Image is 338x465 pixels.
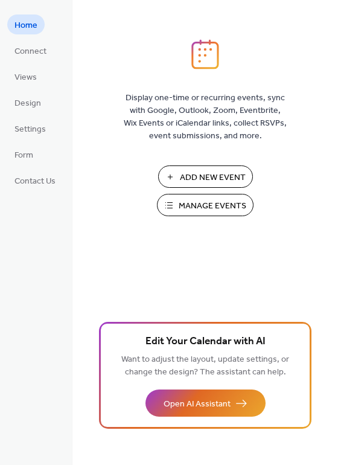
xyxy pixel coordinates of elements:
a: Form [7,144,40,164]
a: Settings [7,118,53,138]
a: Contact Us [7,170,63,190]
span: Manage Events [179,200,246,213]
span: Open AI Assistant [164,398,231,411]
a: Connect [7,40,54,60]
span: Connect [14,45,46,58]
button: Add New Event [158,165,253,188]
span: Want to adjust the layout, update settings, or change the design? The assistant can help. [121,351,289,380]
span: Settings [14,123,46,136]
button: Manage Events [157,194,253,216]
span: Add New Event [180,172,246,184]
button: Open AI Assistant [145,390,266,417]
span: Form [14,149,33,162]
a: Views [7,66,44,86]
span: Views [14,71,37,84]
span: Design [14,97,41,110]
a: Home [7,14,45,34]
span: Edit Your Calendar with AI [145,333,266,350]
span: Display one-time or recurring events, sync with Google, Outlook, Zoom, Eventbrite, Wix Events or ... [124,92,287,143]
span: Home [14,19,37,32]
span: Contact Us [14,175,56,188]
img: logo_icon.svg [191,39,219,69]
a: Design [7,92,48,112]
